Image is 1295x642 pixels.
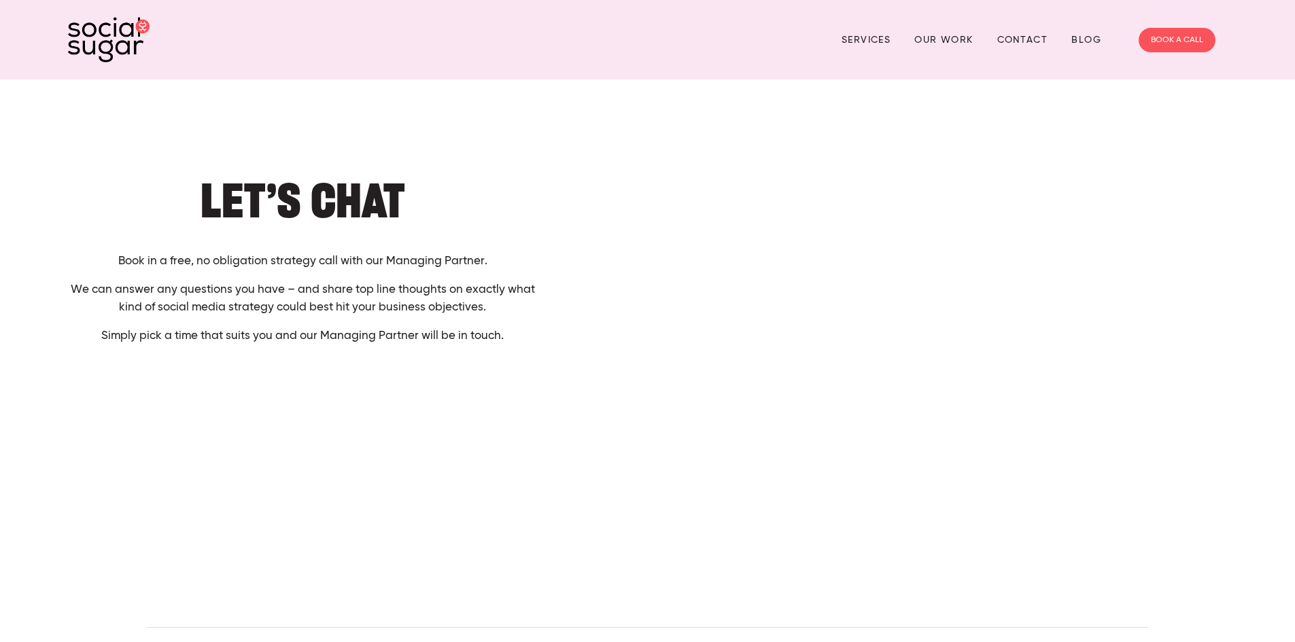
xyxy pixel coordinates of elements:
a: Contact [997,29,1048,50]
a: Our Work [914,29,973,50]
a: Services [842,29,891,50]
p: We can answer any questions you have – and share top line thoughts on exactly what kind of social... [68,281,538,316]
h1: Let’s Chat [68,180,538,221]
p: Book in a free, no obligation strategy call with our Managing Partner. [68,253,538,270]
a: BOOK A CALL [1139,28,1215,52]
p: Simply pick a time that suits you and our Managing Partner will be in touch. [68,327,538,345]
iframe: Select a Date & Time - Calendly [561,134,1227,609]
img: SocialSugar [68,17,150,63]
a: Blog [1071,29,1101,50]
